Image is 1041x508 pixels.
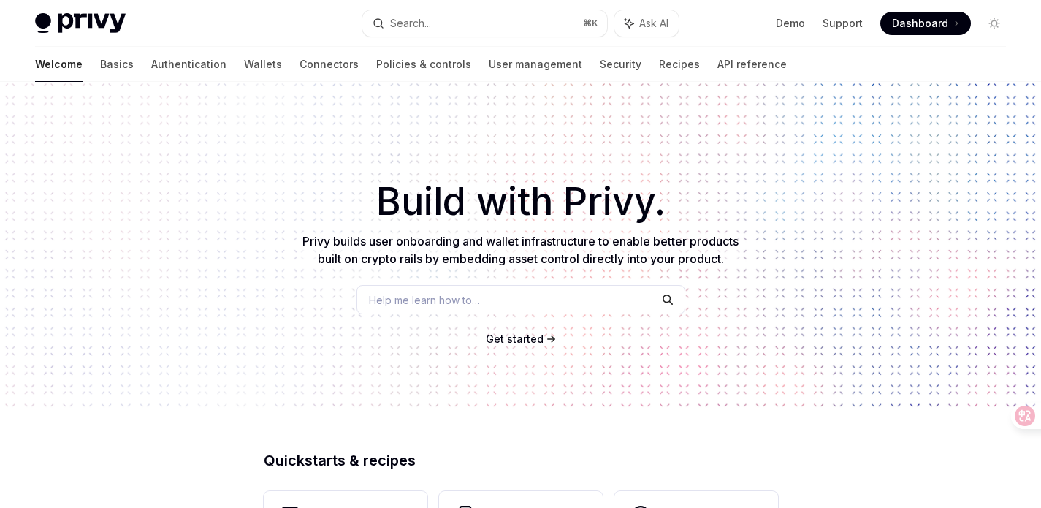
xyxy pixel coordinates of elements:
span: Privy builds user onboarding and wallet infrastructure to enable better products built on crypto ... [302,234,739,266]
a: Recipes [659,47,700,82]
a: Wallets [244,47,282,82]
a: Demo [776,16,805,31]
a: API reference [717,47,787,82]
a: Authentication [151,47,226,82]
a: Support [823,16,863,31]
a: Basics [100,47,134,82]
a: Security [600,47,641,82]
span: Ask AI [639,16,668,31]
span: Dashboard [892,16,948,31]
a: User management [489,47,582,82]
div: Search... [390,15,431,32]
button: Toggle dark mode [983,12,1006,35]
a: Dashboard [880,12,971,35]
span: Help me learn how to… [369,292,480,308]
img: light logo [35,13,126,34]
a: Get started [486,332,544,346]
button: Ask AI [614,10,679,37]
span: Build with Privy. [376,189,666,215]
button: Search...⌘K [362,10,606,37]
span: ⌘ K [583,18,598,29]
a: Welcome [35,47,83,82]
a: Connectors [300,47,359,82]
span: Quickstarts & recipes [264,453,416,468]
a: Policies & controls [376,47,471,82]
span: Get started [486,333,544,345]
